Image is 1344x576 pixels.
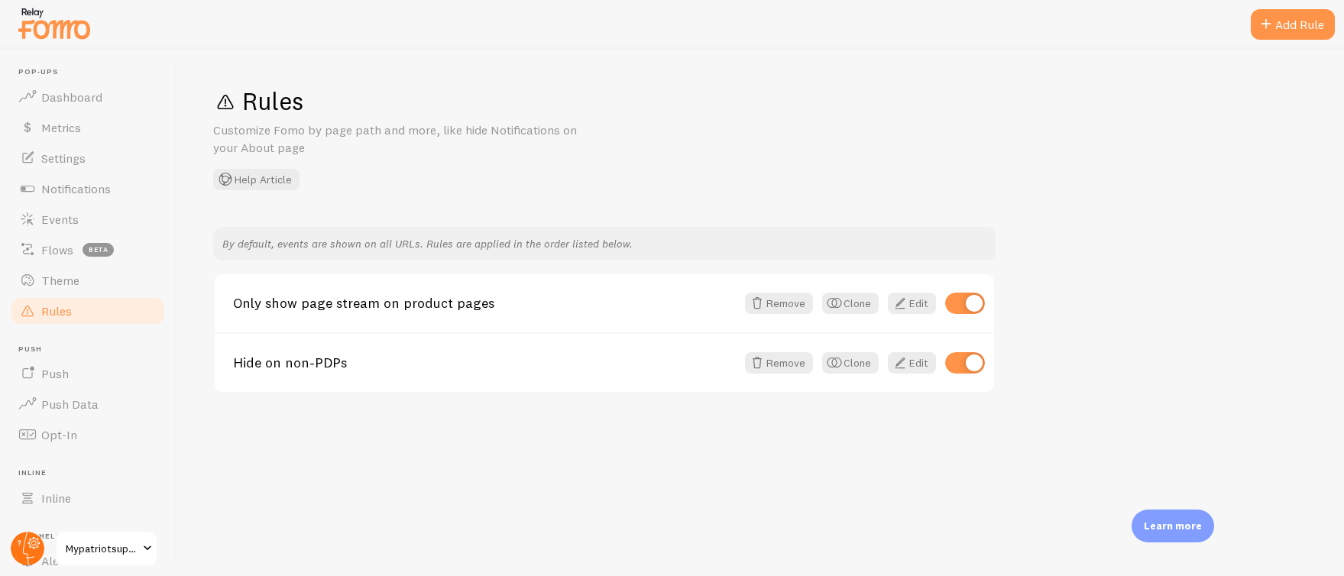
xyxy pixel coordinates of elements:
button: Remove [745,293,813,314]
span: Pop-ups [18,67,167,77]
a: Inline [9,483,167,513]
span: Dashboard [41,89,102,105]
a: Push [9,358,167,389]
a: Hide on non-PDPs [233,356,736,370]
p: Learn more [1144,519,1202,533]
a: Dashboard [9,82,167,112]
span: Rules [41,303,72,319]
button: Remove [745,352,813,374]
span: Settings [41,150,86,166]
a: Flows beta [9,235,167,265]
button: Help Article [213,169,300,190]
span: Push [18,345,167,354]
span: Push [41,366,69,381]
span: Flows [41,242,73,257]
a: Theme [9,265,167,296]
a: Rules [9,296,167,326]
a: Edit [888,293,936,314]
span: beta [83,243,114,257]
button: Clone [822,293,879,314]
a: Push Data [9,389,167,419]
a: Mypatriotsupply [55,530,158,567]
span: Inline [18,468,167,478]
p: By default, events are shown on all URLs. Rules are applied in the order listed below. [222,236,986,251]
a: Only show page stream on product pages [233,296,736,310]
a: Events [9,204,167,235]
span: Notifications [41,181,111,196]
span: Events [41,212,79,227]
div: Learn more [1132,510,1214,542]
h1: Rules [213,86,1307,117]
span: Theme [41,273,79,288]
a: Metrics [9,112,167,143]
span: Inline [41,490,71,506]
img: fomo-relay-logo-orange.svg [16,4,92,43]
span: Metrics [41,120,81,135]
a: Settings [9,143,167,173]
span: Opt-In [41,427,77,442]
button: Clone [822,352,879,374]
a: Edit [888,352,936,374]
span: Push Data [41,396,99,412]
a: Notifications [9,173,167,204]
p: Customize Fomo by page path and more, like hide Notifications on your About page [213,121,580,157]
a: Opt-In [9,419,167,450]
span: Mypatriotsupply [66,539,138,558]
